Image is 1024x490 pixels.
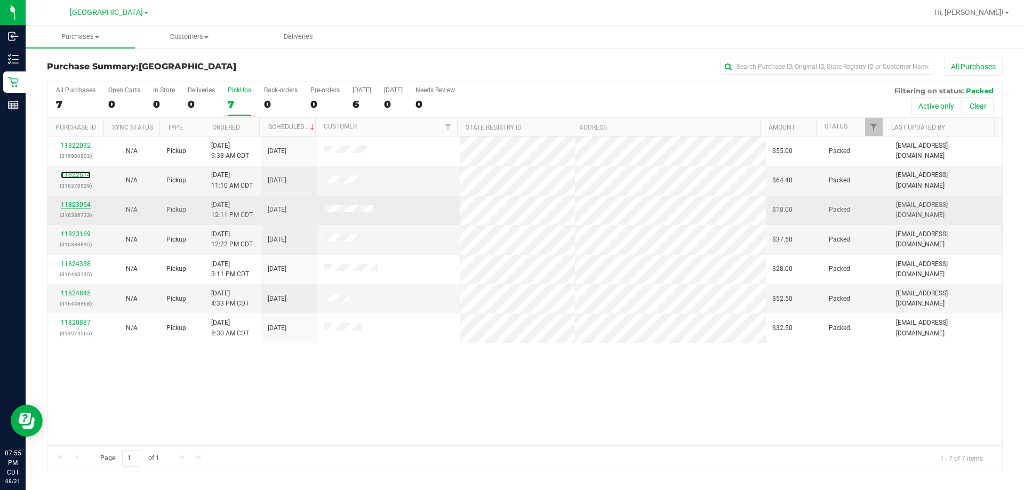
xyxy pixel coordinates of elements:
[772,264,793,274] span: $28.00
[56,98,95,110] div: 7
[324,123,357,130] a: Customer
[166,205,186,215] span: Pickup
[268,175,286,186] span: [DATE]
[126,324,138,332] span: Not Applicable
[54,210,97,220] p: (316386733)
[264,86,298,94] div: Back-orders
[896,200,996,220] span: [EMAIL_ADDRESS][DOMAIN_NAME]
[56,86,95,94] div: All Purchases
[268,264,286,274] span: [DATE]
[166,175,186,186] span: Pickup
[415,98,455,110] div: 0
[8,100,19,110] inline-svg: Reports
[212,124,240,131] a: Ordered
[126,235,138,245] button: N/A
[126,265,138,272] span: Not Applicable
[70,8,143,17] span: [GEOGRAPHIC_DATA]
[108,98,140,110] div: 0
[153,98,175,110] div: 0
[8,54,19,65] inline-svg: Inventory
[268,146,286,156] span: [DATE]
[894,86,964,95] span: Filtering on status:
[966,86,994,95] span: Packed
[415,86,455,94] div: Needs Review
[211,318,249,338] span: [DATE] 8:30 AM CDT
[126,264,138,274] button: N/A
[896,288,996,309] span: [EMAIL_ADDRESS][DOMAIN_NAME]
[108,86,140,94] div: Open Carts
[228,98,251,110] div: 7
[126,176,138,184] span: Not Applicable
[896,229,996,250] span: [EMAIL_ADDRESS][DOMAIN_NAME]
[268,294,286,304] span: [DATE]
[829,264,850,274] span: Packed
[772,235,793,245] span: $37.50
[61,201,91,208] a: 11823054
[153,86,175,94] div: In Store
[466,124,522,131] a: State Registry ID
[934,8,1004,17] span: Hi, [PERSON_NAME]!
[5,448,21,477] p: 07:55 PM CDT
[166,235,186,245] span: Pickup
[269,32,327,42] span: Deliveries
[61,230,91,238] a: 11823169
[54,239,97,250] p: (316388845)
[188,98,215,110] div: 0
[166,264,186,274] span: Pickup
[963,97,994,115] button: Clear
[911,97,961,115] button: Active only
[126,147,138,155] span: Not Applicable
[166,294,186,304] span: Pickup
[8,31,19,42] inline-svg: Inbound
[310,86,340,94] div: Pre-orders
[896,318,996,338] span: [EMAIL_ADDRESS][DOMAIN_NAME]
[211,229,253,250] span: [DATE] 12:22 PM CDT
[54,299,97,309] p: (316448868)
[264,98,298,110] div: 0
[211,288,249,309] span: [DATE] 4:33 PM CDT
[211,259,249,279] span: [DATE] 3:11 PM CDT
[55,124,96,131] a: Purchase ID
[54,181,97,191] p: (316370539)
[61,290,91,297] a: 11824845
[772,294,793,304] span: $52.50
[54,269,97,279] p: (316433135)
[268,235,286,245] span: [DATE]
[126,146,138,156] button: N/A
[167,124,183,131] a: Type
[126,205,138,215] button: N/A
[571,118,760,136] th: Address
[829,294,850,304] span: Packed
[772,205,793,215] span: $18.00
[439,118,457,136] a: Filter
[896,141,996,161] span: [EMAIL_ADDRESS][DOMAIN_NAME]
[91,450,168,467] span: Page of 1
[8,77,19,87] inline-svg: Retail
[829,235,850,245] span: Packed
[772,323,793,333] span: $32.50
[891,124,945,131] a: Last Updated By
[126,175,138,186] button: N/A
[5,477,21,485] p: 08/21
[268,205,286,215] span: [DATE]
[268,323,286,333] span: [DATE]
[865,118,883,136] a: Filter
[228,86,251,94] div: PickUps
[126,294,138,304] button: N/A
[126,323,138,333] button: N/A
[896,259,996,279] span: [EMAIL_ADDRESS][DOMAIN_NAME]
[135,26,244,48] a: Customers
[126,206,138,213] span: Not Applicable
[720,59,933,75] input: Search Purchase ID, Original ID, State Registry ID or Customer Name...
[932,450,991,466] span: 1 - 7 of 7 items
[384,98,403,110] div: 0
[126,295,138,302] span: Not Applicable
[944,58,1003,76] button: All Purchases
[47,62,365,71] h3: Purchase Summary:
[139,61,236,71] span: [GEOGRAPHIC_DATA]
[772,175,793,186] span: $64.40
[61,260,91,268] a: 11824338
[126,236,138,243] span: Not Applicable
[353,86,371,94] div: [DATE]
[896,170,996,190] span: [EMAIL_ADDRESS][DOMAIN_NAME]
